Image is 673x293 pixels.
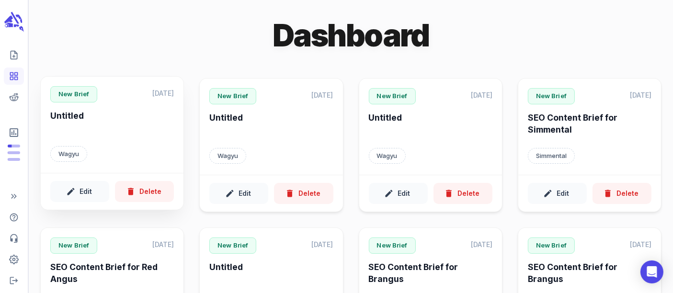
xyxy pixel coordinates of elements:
button: Edit [50,181,109,203]
p: New Brief [50,237,97,254]
p: [DATE] [630,88,651,102]
p: New Brief [369,237,416,254]
h6: SEO Content Brief for Brangus [369,261,492,288]
p: [DATE] [312,88,333,102]
span: Posts: 8 of 25 monthly posts used [8,145,20,147]
button: Delete [593,183,651,204]
p: New Brief [50,86,97,102]
h1: Dashboard [273,15,429,55]
span: Logout [4,272,24,289]
button: Edit [209,183,268,204]
p: [DATE] [471,237,492,251]
p: [DATE] [312,237,333,251]
p: New Brief [209,88,256,104]
h6: Untitled [209,112,333,138]
h6: SEO Content Brief for Simmental [528,112,651,138]
span: Create new content [4,46,24,64]
p: Target keyword: Simmental [528,148,575,164]
h6: SEO Content Brief for Red Angus [50,261,174,288]
button: Delete [433,183,492,204]
p: Target keyword: Wagyu [369,148,406,164]
button: Delete [274,183,333,204]
p: [DATE] [630,237,651,251]
p: New Brief [528,237,575,254]
button: Edit [528,183,587,204]
p: Target keyword: Wagyu [50,146,87,162]
p: New Brief [528,88,575,104]
span: View your content dashboard [4,68,24,85]
div: Open Intercom Messenger [640,260,663,283]
h6: Untitled [50,110,174,136]
h6: Untitled [369,112,492,138]
span: Help Center [4,209,24,226]
p: New Brief [369,88,416,104]
button: Edit [369,183,428,204]
span: Contact Support [4,230,24,247]
span: Adjust your account settings [4,251,24,268]
span: Input Tokens: 44,585 of 4,800,000 monthly tokens used. These limits are based on the last model y... [8,158,20,161]
p: Target keyword: Wagyu [209,148,246,164]
span: Expand Sidebar [4,188,24,205]
button: Delete [115,181,174,203]
span: View Subscription & Usage [4,123,24,142]
span: View your Reddit Intelligence add-on dashboard [4,89,24,106]
h6: Untitled [209,261,333,288]
p: [DATE] [152,86,174,100]
span: Output Tokens: 9,270 of 600,000 monthly tokens used. These limits are based on the last model you... [8,151,20,154]
p: New Brief [209,237,256,254]
p: [DATE] [152,237,174,251]
h6: SEO Content Brief for Brangus [528,261,651,288]
p: [DATE] [471,88,492,102]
